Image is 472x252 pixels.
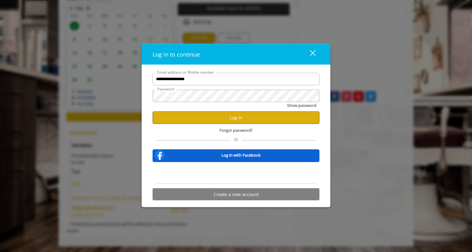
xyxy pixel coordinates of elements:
span: Or [231,137,242,142]
img: facebook-logo [153,149,166,161]
button: Show password [287,102,316,108]
iframe: Sign in with Google Button [205,166,268,180]
label: Password [154,86,177,92]
label: Email address or Mobile number [154,69,217,75]
b: Log in with Facebook [221,152,261,158]
input: Password [153,89,319,102]
div: close dialog [303,50,315,59]
button: close dialog [298,48,319,61]
span: Forgot password? [219,127,253,133]
input: Email address or Mobile number [153,73,319,85]
button: Log in [153,112,319,124]
button: Create a new account [153,188,319,200]
span: Log in to continue [153,50,200,58]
